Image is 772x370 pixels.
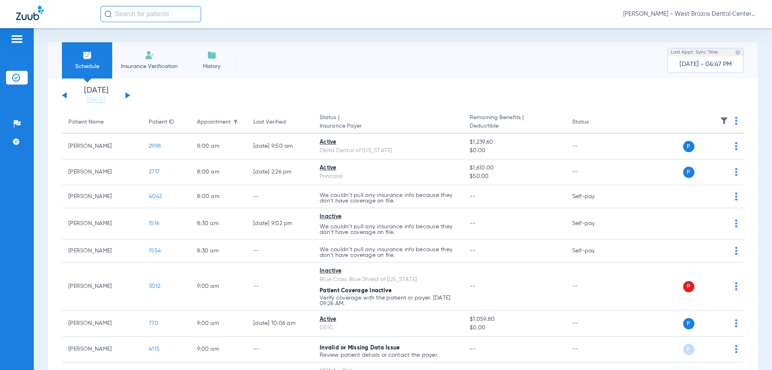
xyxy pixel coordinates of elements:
div: Active [320,138,457,147]
span: Insurance Payer [320,122,457,130]
span: P [683,167,694,178]
img: group-dot-blue.svg [735,192,737,201]
th: Status [566,111,620,134]
div: Active [320,315,457,324]
img: Search Icon [105,10,112,18]
td: 8:00 AM [191,185,247,208]
td: [PERSON_NAME] [62,311,142,337]
div: Blue Cross Blue Shield of [US_STATE] [320,275,457,284]
div: Last Verified [253,118,286,126]
span: Deductible [470,122,559,130]
td: -- [566,311,620,337]
td: [PERSON_NAME] [62,240,142,263]
img: hamburger-icon [10,34,23,44]
span: Last Appt. Sync Time: [671,48,719,56]
span: 3012 [149,283,160,289]
span: P [683,344,694,355]
span: P [683,318,694,329]
div: Appointment [197,118,240,126]
td: [PERSON_NAME] [62,337,142,362]
input: Search for patients [101,6,201,22]
td: [PERSON_NAME] [62,185,142,208]
span: -- [470,248,476,254]
p: We couldn’t pull any insurance info because they don’t have coverage on file. [320,192,457,204]
td: -- [566,134,620,159]
div: Patient ID [149,118,174,126]
img: group-dot-blue.svg [735,142,737,150]
span: -- [470,194,476,199]
span: 1516 [149,221,159,226]
th: Status | [313,111,463,134]
span: P [683,141,694,152]
div: Last Verified [253,118,307,126]
div: Inactive [320,213,457,221]
img: Zuub Logo [16,6,44,20]
td: -- [566,159,620,185]
span: Insurance Verification [118,62,181,70]
td: [DATE] 9:50 AM [247,134,313,159]
img: Schedule [82,50,92,60]
span: 2998 [149,143,161,149]
div: Principal [320,172,457,181]
div: Delta Dental of [US_STATE] [320,147,457,155]
td: -- [566,263,620,311]
div: Patient Name [68,118,136,126]
span: $1,610.00 [470,164,559,172]
td: 9:00 AM [191,311,247,337]
span: [PERSON_NAME] - West Brazos Dental Center [GEOGRAPHIC_DATA] [623,10,756,18]
div: Inactive [320,267,457,275]
th: Remaining Benefits | [463,111,565,134]
img: last sync help info [735,50,741,55]
iframe: Chat Widget [732,331,772,370]
a: [DATE] [72,96,120,104]
span: Patient Coverage Inactive [320,288,392,294]
td: 8:00 AM [191,134,247,159]
td: 8:30 AM [191,240,247,263]
span: History [193,62,231,70]
td: [DATE] 10:06 AM [247,311,313,337]
div: Appointment [197,118,231,126]
td: 9:00 AM [191,337,247,362]
td: -- [566,337,620,362]
span: -- [470,283,476,289]
span: $1,059.80 [470,315,559,324]
img: group-dot-blue.svg [735,282,737,290]
span: $1,239.60 [470,138,559,147]
td: -- [247,185,313,208]
li: [DATE] [72,87,120,104]
td: [DATE] 9:02 PM [247,208,313,240]
td: -- [247,240,313,263]
img: group-dot-blue.svg [735,319,737,327]
td: [PERSON_NAME] [62,263,142,311]
p: Review patient details or contact the payer. [320,352,457,358]
span: Schedule [68,62,106,70]
p: Verify coverage with the patient or payer. [DATE] 09:26 AM. [320,295,457,306]
td: [PERSON_NAME] [62,208,142,240]
span: 2717 [149,169,160,175]
span: Invalid or Missing Data Issue [320,345,400,351]
span: 4042 [149,194,162,199]
td: 9:00 AM [191,263,247,311]
td: 8:30 AM [191,208,247,240]
div: DDIC [320,324,457,332]
span: $50.00 [470,172,559,181]
span: P [683,281,694,292]
p: We couldn’t pull any insurance info because they don’t have coverage on file. [320,247,457,258]
span: -- [470,346,476,352]
img: Manual Insurance Verification [145,50,154,60]
div: Patient ID [149,118,184,126]
td: [PERSON_NAME] [62,134,142,159]
div: Patient Name [68,118,104,126]
td: Self-pay [566,185,620,208]
img: filter.svg [720,117,728,125]
td: -- [247,337,313,362]
span: $0.00 [470,324,559,332]
td: 8:00 AM [191,159,247,185]
img: group-dot-blue.svg [735,247,737,255]
span: $0.00 [470,147,559,155]
span: -- [470,221,476,226]
div: Active [320,164,457,172]
img: group-dot-blue.svg [735,117,737,125]
p: We couldn’t pull any insurance info because they don’t have coverage on file. [320,224,457,235]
